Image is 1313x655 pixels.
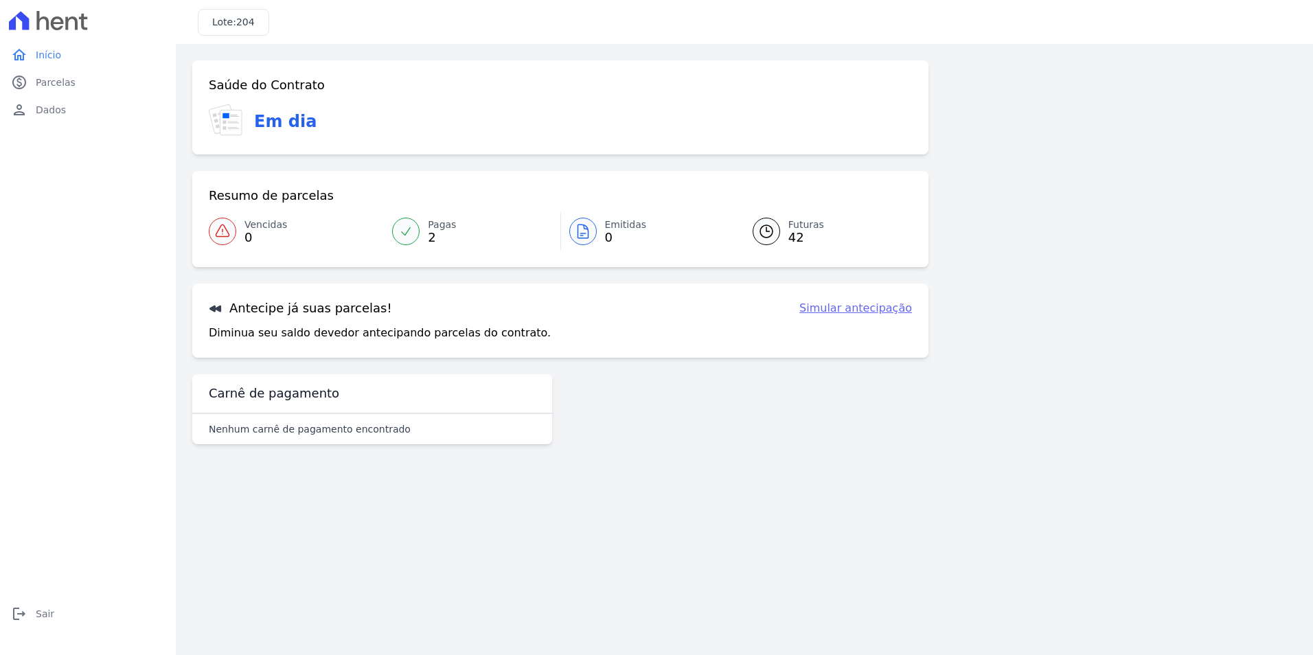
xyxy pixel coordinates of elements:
[5,41,170,69] a: homeInício
[788,232,824,243] span: 42
[212,15,255,30] h3: Lote:
[428,232,456,243] span: 2
[244,218,287,232] span: Vencidas
[209,422,411,436] p: Nenhum carnê de pagamento encontrado
[788,218,824,232] span: Futuras
[36,103,66,117] span: Dados
[244,232,287,243] span: 0
[36,76,76,89] span: Parcelas
[799,300,912,317] a: Simular antecipação
[209,385,339,402] h3: Carnê de pagamento
[236,16,255,27] span: 204
[11,606,27,622] i: logout
[11,74,27,91] i: paid
[209,325,551,341] p: Diminua seu saldo devedor antecipando parcelas do contrato.
[11,47,27,63] i: home
[605,218,647,232] span: Emitidas
[36,607,54,621] span: Sair
[209,187,334,204] h3: Resumo de parcelas
[5,96,170,124] a: personDados
[605,232,647,243] span: 0
[736,212,912,251] a: Futuras 42
[384,212,560,251] a: Pagas 2
[36,48,61,62] span: Início
[209,212,384,251] a: Vencidas 0
[5,600,170,628] a: logoutSair
[209,77,325,93] h3: Saúde do Contrato
[209,300,392,317] h3: Antecipe já suas parcelas!
[5,69,170,96] a: paidParcelas
[561,212,736,251] a: Emitidas 0
[254,109,317,134] h3: Em dia
[11,102,27,118] i: person
[428,218,456,232] span: Pagas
